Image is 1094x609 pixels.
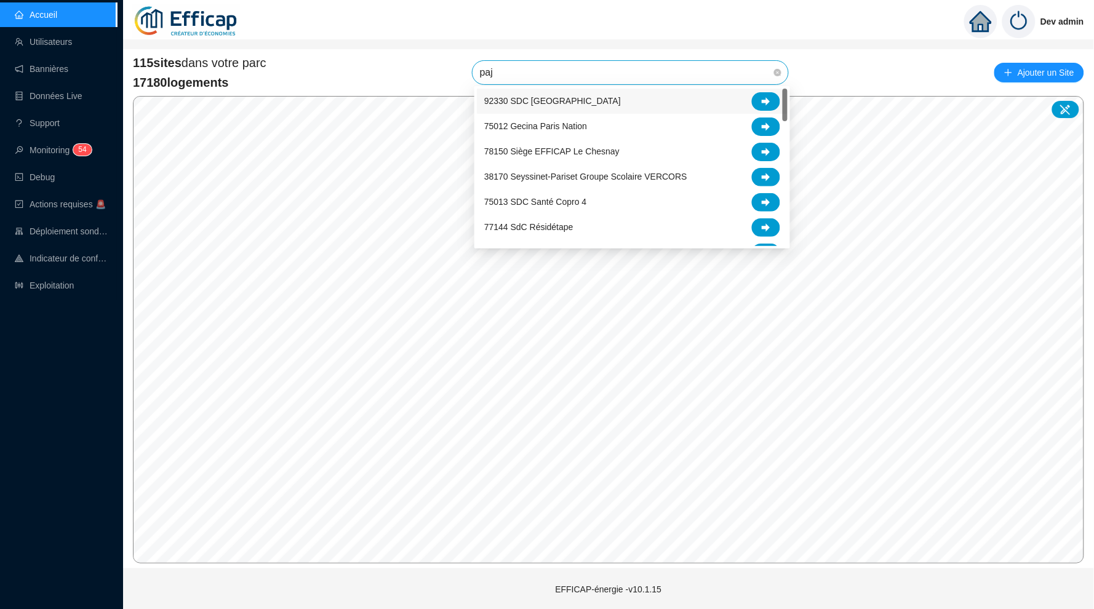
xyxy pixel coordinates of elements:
span: 5 [78,145,82,154]
div: 75012 Gecina Paris Nation [477,114,788,139]
div: 38170 Seyssinet-Pariset Groupe Scolaire CHAMROUSSE [477,240,788,265]
span: 78150 Siège EFFICAP Le Chesnay [484,145,620,158]
span: 75012 Gecina Paris Nation [484,120,587,133]
div: 78150 Siège EFFICAP Le Chesnay [477,139,788,164]
span: 38170 Seyssinet-Pariset Groupe Scolaire VERCORS [484,170,687,183]
a: clusterDéploiement sondes [15,226,108,236]
canvas: Map [134,97,1084,563]
span: 17180 logements [133,74,266,91]
a: teamUtilisateurs [15,37,72,47]
sup: 54 [73,144,91,156]
span: Dev admin [1040,2,1084,41]
span: 4 [82,145,87,154]
a: codeDebug [15,172,55,182]
span: 75013 SDC Santé Copro 4 [484,196,587,209]
span: home [970,10,992,33]
span: plus [1004,68,1013,77]
span: Ajouter un Site [1018,64,1074,81]
a: databaseDonnées Live [15,91,82,101]
span: 77144 SdC Résidétape [484,221,573,234]
a: slidersExploitation [15,281,74,290]
span: 115 sites [133,56,182,70]
div: 92330 SDC Parc Penthievre [477,89,788,114]
button: Ajouter un Site [994,63,1084,82]
div: 77144 SdC Résidétape [477,215,788,240]
a: questionSupport [15,118,60,128]
a: heat-mapIndicateur de confort [15,253,108,263]
span: dans votre parc [133,54,266,71]
img: power [1002,5,1036,38]
a: homeAccueil [15,10,57,20]
span: EFFICAP-énergie - v10.1.15 [556,584,662,594]
a: monitorMonitoring54 [15,145,88,155]
span: Actions requises 🚨 [30,199,106,209]
div: 38170 Seyssinet-Pariset Groupe Scolaire VERCORS [477,164,788,189]
span: 92330 SDC [GEOGRAPHIC_DATA] [484,95,621,108]
a: notificationBannières [15,64,68,74]
div: 75013 SDC Santé Copro 4 [477,189,788,215]
span: close-circle [774,69,781,76]
span: check-square [15,200,23,209]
